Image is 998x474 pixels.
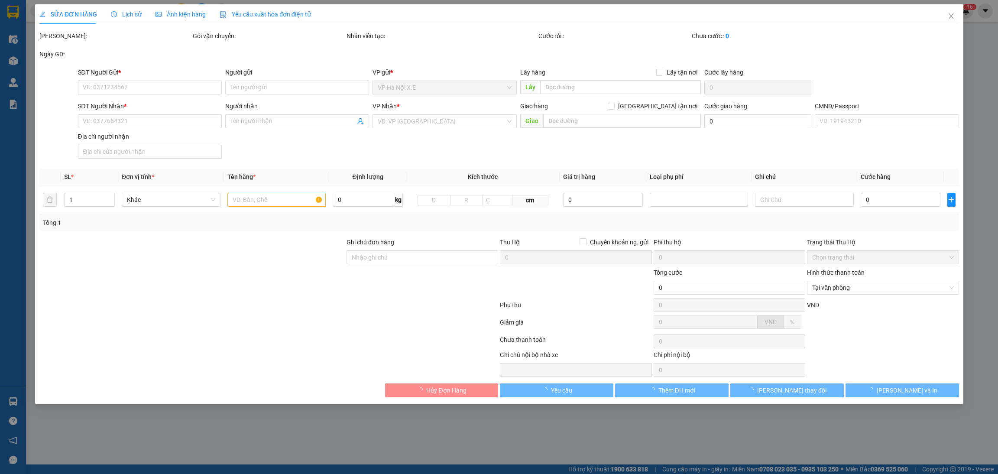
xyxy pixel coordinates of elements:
span: plus [947,196,955,203]
button: Hủy Đơn Hàng [385,383,498,397]
span: Giá trị hàng [563,173,595,180]
button: [PERSON_NAME] và In [846,383,959,397]
span: Kích thước [468,173,498,180]
span: edit [39,11,45,17]
span: Chuyển khoản ng. gửi [586,237,651,247]
span: loading [867,387,876,393]
div: Người gửi [225,68,369,77]
input: Dọc đường [540,80,700,94]
span: % [790,318,794,325]
span: Thêm ĐH mới [658,386,695,395]
span: Lấy hàng [520,69,545,76]
input: Ghi Chú [755,193,854,207]
span: clock-circle [111,11,117,17]
span: Định lượng [352,173,383,180]
div: Chi phí nội bộ [653,350,805,363]
span: Giao hàng [520,103,548,110]
span: Hủy Đơn Hàng [426,386,466,395]
span: loading [417,387,426,393]
button: delete [43,193,57,207]
div: VP gửi [373,68,516,77]
div: Tổng: 1 [43,218,385,227]
div: Trạng thái Thu Hộ [807,237,959,247]
span: Lấy [520,80,540,94]
span: picture [156,11,162,17]
div: Giảm giá [499,318,652,333]
div: SĐT Người Gửi [78,68,221,77]
div: Cước rồi : [538,31,690,41]
div: Chưa thanh toán [499,335,652,350]
button: Close [939,4,963,29]
span: Lịch sử [111,11,142,18]
span: SỬA ĐƠN HÀNG [39,11,97,18]
span: Tổng cước [653,269,682,276]
span: [GEOGRAPHIC_DATA] tận nơi [615,101,701,111]
b: 0 [726,32,729,39]
span: Ảnh kiện hàng [156,11,206,18]
div: Phụ thu [499,300,652,315]
th: Loại phụ phí [646,169,752,185]
div: Người nhận [225,101,369,111]
span: Giao [520,114,543,128]
span: Tại văn phòng [812,281,953,294]
button: plus [947,193,955,207]
button: Yêu cầu [500,383,613,397]
input: C [483,195,512,205]
div: Nhân viên tạo: [347,31,537,41]
th: Ghi chú [752,169,857,185]
div: CMND/Passport [815,101,959,111]
label: Ghi chú đơn hàng [347,239,394,246]
span: user-add [357,118,364,125]
input: Cước giao hàng [704,114,811,128]
span: kg [394,193,402,207]
input: Cước lấy hàng [704,81,811,94]
span: VND [765,318,777,325]
input: D [417,195,450,205]
span: loading [748,387,757,393]
input: Dọc đường [543,114,700,128]
span: Yêu cầu [551,386,572,395]
div: Ngày GD: [39,49,191,59]
span: loading [541,387,551,393]
button: Thêm ĐH mới [615,383,729,397]
div: SĐT Người Nhận [78,101,221,111]
label: Cước giao hàng [704,103,747,110]
label: Hình thức thanh toán [807,269,865,276]
span: close [947,13,954,19]
div: Địa chỉ người nhận [78,132,221,141]
span: Thu Hộ [500,239,520,246]
span: VP Nhận [373,103,397,110]
span: VP Hà Nội X.E [378,81,511,94]
span: VND [807,302,819,308]
input: Địa chỉ của người nhận [78,145,221,159]
div: [PERSON_NAME]: [39,31,191,41]
div: Gói vận chuyển: [193,31,344,41]
span: Đơn vị tính [122,173,154,180]
span: loading [648,387,658,393]
img: icon [220,11,227,18]
input: VD: Bàn, Ghế [227,193,326,207]
span: cm [512,195,548,205]
span: Chọn trạng thái [812,251,953,264]
button: [PERSON_NAME] thay đổi [730,383,844,397]
span: SL [64,173,71,180]
span: [PERSON_NAME] thay đổi [757,386,826,395]
span: Yêu cầu xuất hóa đơn điện tử [220,11,311,18]
span: [PERSON_NAME] và In [876,386,937,395]
span: Lấy tận nơi [663,68,701,77]
input: Ghi chú đơn hàng [347,250,498,264]
span: Tên hàng [227,173,255,180]
div: Ghi chú nội bộ nhà xe [500,350,651,363]
span: Khác [127,193,215,206]
div: Chưa cước : [692,31,843,41]
input: R [450,195,483,205]
span: Cước hàng [861,173,891,180]
div: Phí thu hộ [653,237,805,250]
label: Cước lấy hàng [704,69,743,76]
